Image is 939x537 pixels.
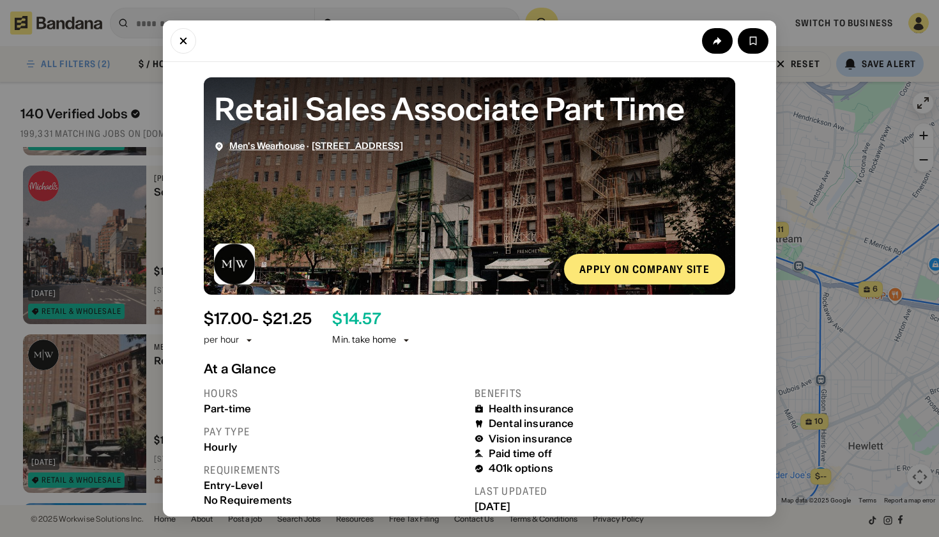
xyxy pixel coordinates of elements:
[204,494,464,506] div: No Requirements
[204,403,464,415] div: Part-time
[204,361,735,377] div: At a Glance
[332,310,381,329] div: $ 14.57
[489,462,553,474] div: 401k options
[204,387,464,400] div: Hours
[229,140,305,152] span: Men's Wearhouse
[204,334,239,346] div: per hour
[204,463,464,477] div: Requirements
[204,310,312,329] div: $ 17.00 - $21.25
[229,141,403,152] div: ·
[475,501,735,513] div: [DATE]
[489,403,574,415] div: Health insurance
[489,447,552,460] div: Paid time off
[489,417,574,430] div: Dental insurance
[312,140,403,152] span: [STREET_ADDRESS]
[204,425,464,439] div: Pay type
[579,264,710,274] div: Apply on company site
[332,334,411,346] div: Min. take home
[214,244,255,284] img: Men's Wearhouse logo
[204,441,464,453] div: Hourly
[204,479,464,492] div: Entry-Level
[214,88,725,130] div: Retail Sales Associate Part Time
[475,485,735,498] div: Last updated
[489,433,573,445] div: Vision insurance
[171,28,196,54] button: Close
[475,387,735,400] div: Benefits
